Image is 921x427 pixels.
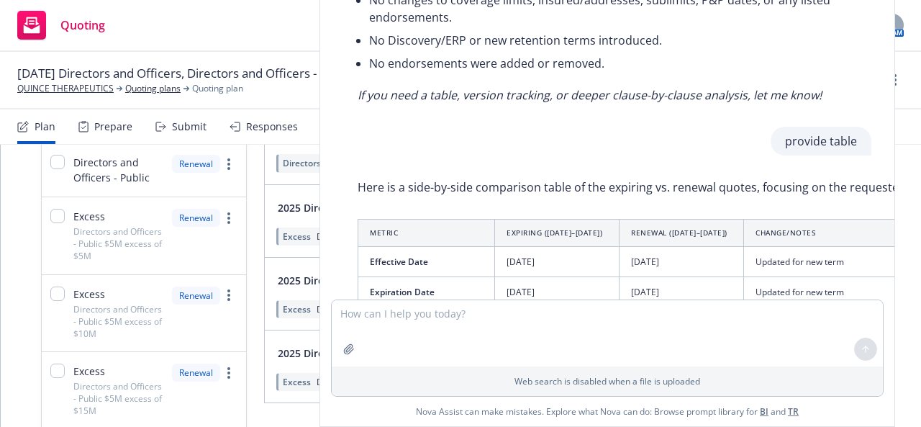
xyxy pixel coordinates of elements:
[495,277,620,307] td: [DATE]
[172,209,220,227] div: Renewal
[125,82,181,95] a: Quoting plans
[220,287,237,304] a: more
[73,303,163,340] span: Directors and Officers - Public $5M excess of $10M
[495,220,620,247] th: Expiring ([DATE]–[DATE])
[620,277,744,307] td: [DATE]
[369,29,857,52] li: No Discovery/ERP or new retention terms introduced.
[358,87,822,103] em: If you need a table, version tracking, or deeper clause-by-clause analysis, let me know!
[73,287,105,302] span: Excess
[172,121,207,132] div: Submit
[246,121,298,132] div: Responses
[317,303,404,315] span: Directors and Office...
[620,247,744,277] td: [DATE]
[760,405,768,418] a: BI
[886,71,904,89] a: more
[369,52,857,75] li: No endorsements were added or removed.
[172,155,220,173] div: Renewal
[73,225,163,262] span: Directors and Officers - Public $5M excess of $5M
[17,82,114,95] a: QUINCE THERAPEUTICS
[273,194,518,223] button: 2025 Directors and Officers - 01 $5M xs $5M
[273,339,524,368] button: 2025 Directors and Officers - 03 $5M xs $15M
[220,156,237,173] a: more
[273,266,524,295] button: 2025 Directors and Officers - 02 $5M xs $10M
[370,256,428,268] span: Effective Date
[73,209,105,224] span: Excess
[73,364,105,379] span: Excess
[283,230,311,243] span: Excess
[317,376,404,388] span: Directors and Office...
[192,82,243,95] span: Quoting plan
[172,364,220,382] div: Renewal
[278,346,499,361] span: 2025 Directors and Officers - 03 $5M xs $15M
[788,405,799,418] a: TR
[340,375,874,387] p: Web search is disabled when a file is uploaded
[172,287,220,305] div: Renewal
[495,247,620,277] td: [DATE]
[60,19,105,31] span: Quoting
[370,286,435,298] span: Expiration Date
[73,380,163,417] span: Directors and Officers - Public $5M excess of $15M
[358,220,495,247] th: Metric
[785,132,857,150] p: provide table
[278,200,494,215] span: 2025 Directors and Officers - 01 $5M xs $5M
[317,230,404,243] span: Directors and Office...
[620,220,744,247] th: Renewal ([DATE]–[DATE])
[17,65,428,82] span: [DATE] Directors and Officers, Directors and Officers - Side A DIC Renewal
[12,5,111,45] a: Quoting
[220,364,237,382] a: more
[94,121,132,132] div: Prepare
[326,397,889,426] span: Nova Assist can make mistakes. Explore what Nova can do: Browse prompt library for and
[220,210,237,227] a: more
[35,121,55,132] div: Plan
[283,303,311,315] span: Excess
[283,376,311,388] span: Excess
[73,155,163,185] span: Directors and Officers - Public
[283,157,405,169] span: Directors and Officers - Public
[278,273,499,288] span: 2025 Directors and Officers - 02 $5M xs $10M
